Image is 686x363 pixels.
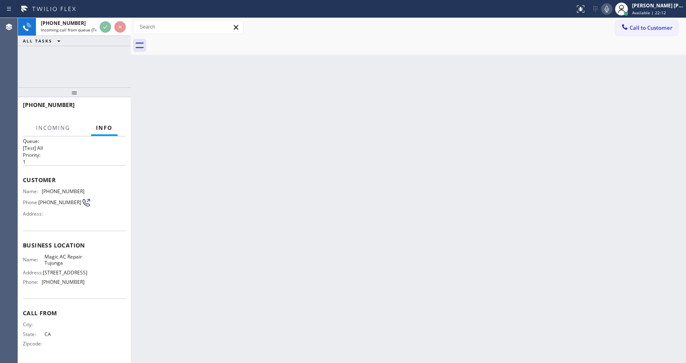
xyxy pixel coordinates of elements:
button: Incoming [31,120,75,136]
button: Reject [114,21,126,33]
span: Address: [23,269,43,276]
span: Call From [23,309,126,317]
span: Available | 22:12 [632,10,666,16]
span: [STREET_ADDRESS] [43,269,87,276]
h2: Queue: [23,138,126,145]
div: [PERSON_NAME] [PERSON_NAME] [632,2,684,9]
button: Info [91,120,118,136]
span: [PHONE_NUMBER] [38,199,81,205]
span: City: [23,321,45,327]
span: Magic AC Repair Tujunga [45,254,85,266]
span: Incoming [36,124,70,131]
span: Info [96,124,113,131]
span: [PHONE_NUMBER] [41,20,86,27]
span: Phone: [23,199,38,205]
span: Address: [23,211,45,217]
button: Call to Customer [615,20,678,36]
span: Name: [23,188,42,194]
p: 1 [23,158,126,165]
span: [PHONE_NUMBER] [23,101,75,109]
span: [PHONE_NUMBER] [42,279,85,285]
span: ALL TASKS [23,38,52,44]
span: Incoming call from queue [Test] All [41,27,109,33]
button: ALL TASKS [18,36,69,46]
span: State: [23,331,45,337]
input: Search [134,20,243,33]
span: Zipcode: [23,341,45,347]
span: Name: [23,256,45,263]
p: [Test] All [23,145,126,151]
span: CA [45,331,85,337]
span: Phone: [23,279,42,285]
button: Mute [601,3,612,15]
h2: Priority: [23,151,126,158]
button: Accept [100,21,111,33]
span: [PHONE_NUMBER] [42,188,85,194]
span: Customer [23,176,126,184]
span: Business location [23,241,126,249]
span: Call to Customer [630,24,673,31]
